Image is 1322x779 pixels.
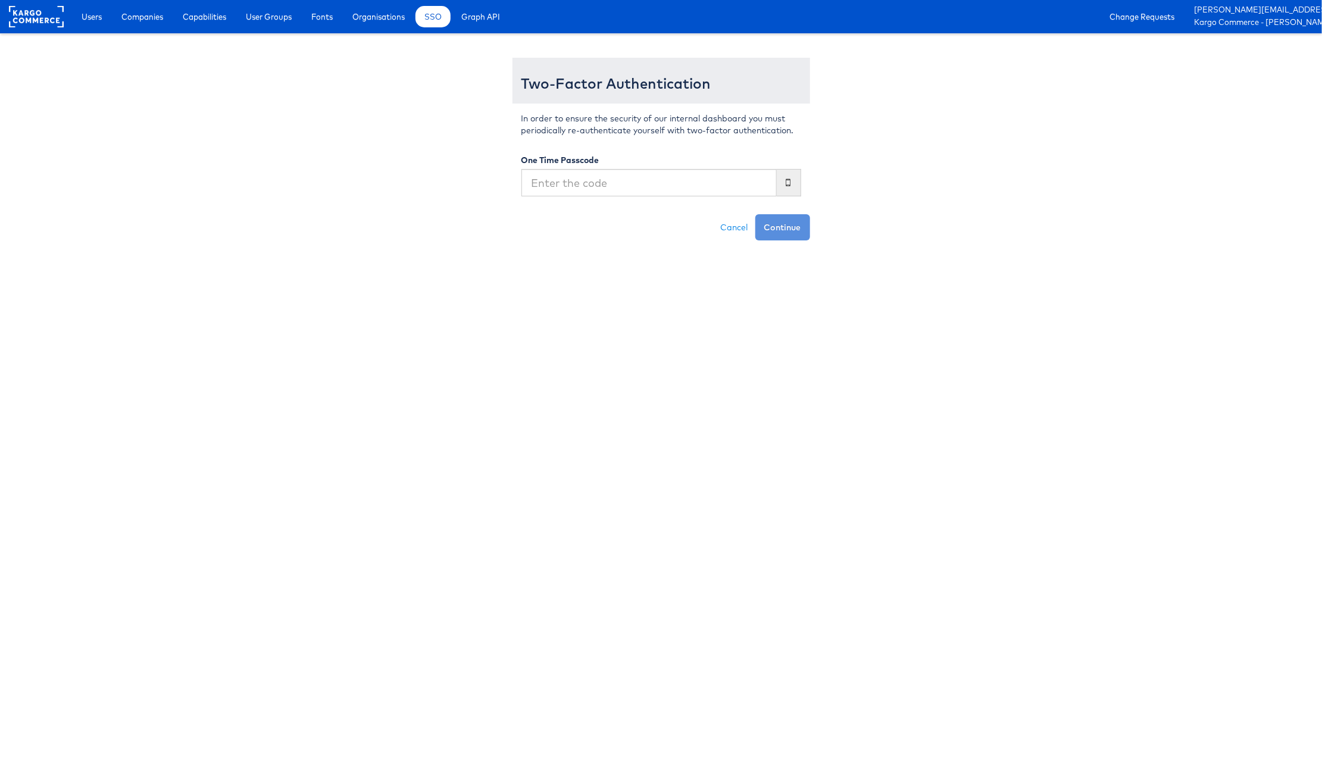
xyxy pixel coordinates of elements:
span: Users [82,11,102,23]
a: Fonts [302,6,342,27]
a: [PERSON_NAME][EMAIL_ADDRESS][PERSON_NAME][DOMAIN_NAME] [1194,4,1313,17]
a: Graph API [452,6,509,27]
a: Capabilities [174,6,235,27]
p: In order to ensure the security of our internal dashboard you must periodically re-authenticate y... [521,112,801,136]
a: SSO [415,6,451,27]
label: One Time Passcode [521,154,599,166]
span: Organisations [352,11,405,23]
span: SSO [424,11,442,23]
a: Organisations [343,6,414,27]
span: Fonts [311,11,333,23]
a: Change Requests [1101,6,1183,27]
a: User Groups [237,6,301,27]
a: Cancel [714,214,755,240]
a: Kargo Commerce - [PERSON_NAME] [1194,17,1313,29]
span: Graph API [461,11,500,23]
h3: Two-Factor Authentication [521,76,801,91]
span: User Groups [246,11,292,23]
span: Capabilities [183,11,226,23]
span: Companies [121,11,163,23]
a: Users [73,6,111,27]
a: Companies [112,6,172,27]
input: Enter the code [521,169,777,196]
button: Continue [755,214,810,240]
